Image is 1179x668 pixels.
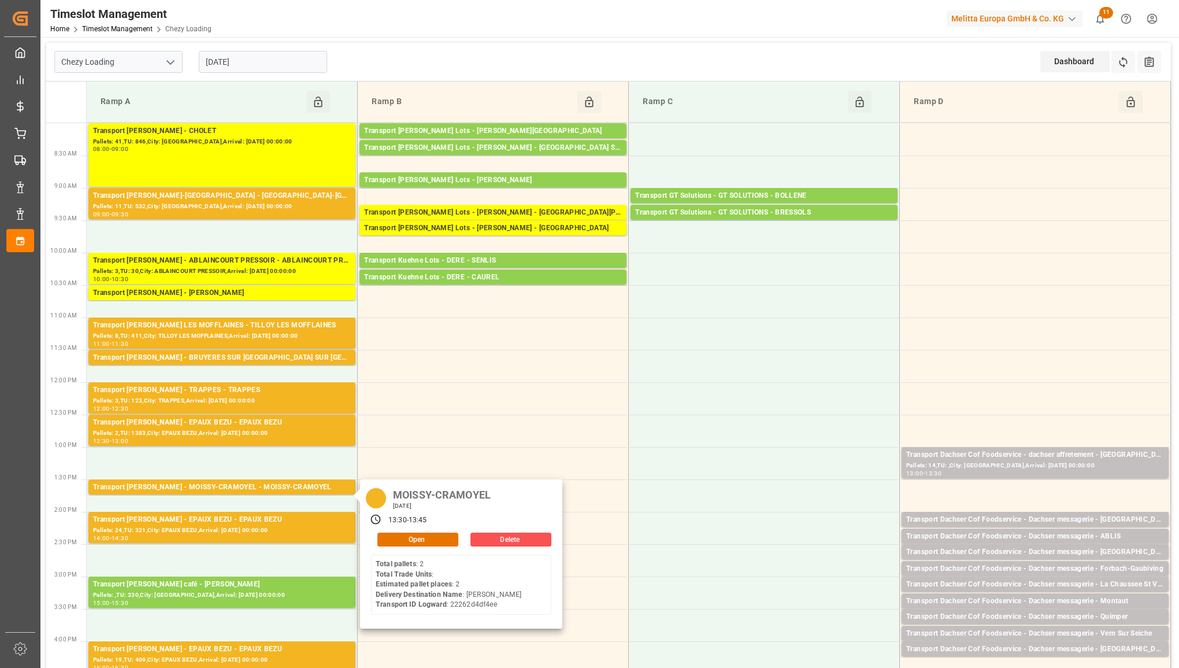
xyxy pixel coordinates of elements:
[389,485,495,502] div: MOISSY-CRAMOYEL
[110,600,112,606] div: -
[364,154,622,164] div: Pallets: 1,TU: 5,City: [GEOGRAPHIC_DATA],Arrival: [DATE] 00:00:00
[947,10,1082,27] div: Melitta Europa GmbH & Co. KG
[376,560,416,568] b: Total pallets
[54,604,77,610] span: 3:30 PM
[50,5,212,23] div: Timeslot Management
[635,190,893,202] div: Transport GT Solutions - GT SOLUTIONS - BOLLENE
[1099,7,1113,19] span: 11
[93,212,110,217] div: 09:00
[93,417,351,429] div: Transport [PERSON_NAME] - EPAUX BEZU - EPAUX BEZU
[364,219,622,228] div: Pallets: ,TU: 120,City: [GEOGRAPHIC_DATA][PERSON_NAME],Arrival: [DATE] 00:00:00
[112,146,128,152] div: 09:00
[1087,6,1113,32] button: show 11 new notifications
[906,596,1164,607] div: Transport Dachser Cof Foodservice - Dachser messagerie - Montaut
[54,442,77,448] span: 1:00 PM
[93,600,110,606] div: 15:00
[110,536,112,541] div: -
[93,341,110,346] div: 11:00
[638,91,848,113] div: Ramp C
[635,219,893,228] div: Pallets: 1,TU: 84,City: BRESSOLS,Arrival: [DATE] 00:00:00
[93,255,351,267] div: Transport [PERSON_NAME] - ABLAINCOURT PRESSOIR - ABLAINCOURT PRESSOIR
[54,507,77,513] span: 2:00 PM
[925,471,941,476] div: 13:30
[93,276,110,282] div: 10:00
[54,636,77,643] span: 4:00 PM
[110,212,112,217] div: -
[909,91,1119,113] div: Ramp D
[364,283,622,293] div: Pallets: 5,TU: 40,City: [GEOGRAPHIC_DATA],Arrival: [DATE] 00:00:00
[110,146,112,152] div: -
[93,267,351,276] div: Pallets: 3,TU: 30,City: ABLAINCOURT PRESSOIR,Arrival: [DATE] 00:00:00
[906,563,1164,575] div: Transport Dachser Cof Foodservice - Dachser messagerie - Forbach-Gaubiving
[50,248,77,254] span: 10:00 AM
[906,655,1164,665] div: Pallets: 2,TU: 22,City: [GEOGRAPHIC_DATA],Arrival: [DATE] 00:00:00
[93,320,351,331] div: Transport [PERSON_NAME] LES MOFFLAINES - TILLOY LES MOFFLAINES
[93,429,351,438] div: Pallets: 2,TU: 1383,City: EPAUX BEZU,Arrival: [DATE] 00:00:00
[93,644,351,655] div: Transport [PERSON_NAME] - EPAUX BEZU - EPAUX BEZU
[1113,6,1139,32] button: Help Center
[112,212,128,217] div: 09:30
[376,600,447,608] b: Transport ID Logward
[110,341,112,346] div: -
[364,234,622,244] div: Pallets: ,TU: 574,City: [GEOGRAPHIC_DATA],Arrival: [DATE] 00:00:00
[906,461,1164,471] div: Pallets: 14,TU: ,City: [GEOGRAPHIC_DATA],Arrival: [DATE] 00:00:00
[389,502,495,510] div: [DATE]
[93,352,351,364] div: Transport [PERSON_NAME] - BRUYERES SUR [GEOGRAPHIC_DATA] SUR [GEOGRAPHIC_DATA]
[376,591,462,599] b: Delivery Destination Name
[367,91,577,113] div: Ramp B
[54,150,77,157] span: 8:30 AM
[93,579,351,591] div: Transport [PERSON_NAME] café - [PERSON_NAME]
[50,25,69,33] a: Home
[110,438,112,444] div: -
[93,493,351,503] div: Pallets: 2,TU: ,City: MOISSY-CRAMOYEL,Arrival: [DATE] 00:00:00
[93,137,351,147] div: Pallets: 41,TU: 846,City: [GEOGRAPHIC_DATA],Arrival: [DATE] 00:00:00
[93,591,351,600] div: Pallets: ,TU: 330,City: [GEOGRAPHIC_DATA],Arrival: [DATE] 00:00:00
[50,312,77,319] span: 11:00 AM
[93,385,351,396] div: Transport [PERSON_NAME] - TRAPPES - TRAPPES
[54,51,183,73] input: Type to search/select
[906,547,1164,558] div: Transport Dachser Cof Foodservice - Dachser messagerie - [GEOGRAPHIC_DATA]
[947,8,1087,29] button: Melitta Europa GmbH & Co. KG
[112,341,128,346] div: 11:30
[93,482,351,493] div: Transport [PERSON_NAME] - MOISSY-CRAMOYEL - MOISSY-CRAMOYEL
[110,276,112,282] div: -
[906,628,1164,640] div: Transport Dachser Cof Foodservice - Dachser messagerie - Vern Sur Seiche
[906,640,1164,649] div: Pallets: 1,TU: 45,City: Vern Sur Seiche,Arrival: [DATE] 00:00:00
[93,190,351,202] div: Transport [PERSON_NAME]-[GEOGRAPHIC_DATA] - [GEOGRAPHIC_DATA]-[GEOGRAPHIC_DATA]
[906,531,1164,542] div: Transport Dachser Cof Foodservice - Dachser messagerie - ABLIS
[93,536,110,541] div: 14:00
[82,25,153,33] a: Timeslot Management
[93,526,351,536] div: Pallets: 24,TU: 321,City: EPAUX BEZU,Arrival: [DATE] 00:00:00
[364,223,622,234] div: Transport [PERSON_NAME] Lots - [PERSON_NAME] - [GEOGRAPHIC_DATA]
[93,126,351,137] div: Transport [PERSON_NAME] - CHOLET
[377,533,458,547] button: Open
[407,515,409,526] div: -
[906,514,1164,526] div: Transport Dachser Cof Foodservice - Dachser messagerie - [GEOGRAPHIC_DATA]
[54,215,77,222] span: 9:30 AM
[54,571,77,578] span: 3:00 PM
[112,536,128,541] div: 14:30
[93,146,110,152] div: 08:00
[376,559,521,610] div: : 2 : : 2 : [PERSON_NAME] : 22262d4df4ee
[364,126,622,137] div: Transport [PERSON_NAME] Lots - [PERSON_NAME][GEOGRAPHIC_DATA]
[364,137,622,147] div: Pallets: ,TU: 56,City: [GEOGRAPHIC_DATA],Arrival: [DATE] 00:00:00
[906,575,1164,585] div: Pallets: 1,TU: 90,City: Forbach-Gaubiving,Arrival: [DATE] 00:00:00
[906,591,1164,600] div: Pallets: 1,TU: 43,City: [GEOGRAPHIC_DATA][PERSON_NAME],Arrival: [DATE] 00:00:00
[110,406,112,411] div: -
[1040,51,1110,72] div: Dashboard
[54,474,77,481] span: 1:30 PM
[906,607,1164,617] div: Pallets: 1,TU: 94,City: [GEOGRAPHIC_DATA],Arrival: [DATE] 00:00:00
[161,53,179,71] button: open menu
[906,644,1164,655] div: Transport Dachser Cof Foodservice - Dachser messagerie - [GEOGRAPHIC_DATA]
[364,267,622,276] div: Pallets: ,TU: 482,City: [GEOGRAPHIC_DATA],Arrival: [DATE] 00:00:00
[906,558,1164,568] div: Pallets: 1,TU: 41,City: [GEOGRAPHIC_DATA],Arrival: [DATE] 00:00:00
[112,406,128,411] div: 12:30
[199,51,327,73] input: DD-MM-YYYY
[906,623,1164,633] div: Pallets: 1,TU: 19,City: [GEOGRAPHIC_DATA],Arrival: [DATE] 00:00:00
[364,207,622,219] div: Transport [PERSON_NAME] Lots - [PERSON_NAME] - [GEOGRAPHIC_DATA][PERSON_NAME]
[54,539,77,545] span: 2:30 PM
[93,438,110,444] div: 12:30
[93,202,351,212] div: Pallets: 11,TU: 532,City: [GEOGRAPHIC_DATA],Arrival: [DATE] 00:00:00
[93,287,351,299] div: Transport [PERSON_NAME] - [PERSON_NAME]
[376,580,452,588] b: Estimated pallet places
